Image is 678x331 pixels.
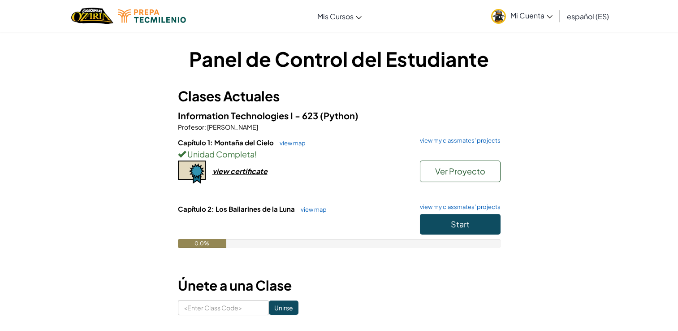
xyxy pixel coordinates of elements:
span: Capítulo 2: Los Bailarines de la Luna [178,205,296,213]
div: 0.0% [178,239,226,248]
a: view my classmates' projects [415,204,501,210]
input: <Enter Class Code> [178,300,269,315]
img: certificate-icon.png [178,161,206,184]
img: avatar [491,9,506,24]
a: Ozaria by CodeCombat logo [71,7,113,25]
span: (Python) [320,110,358,121]
a: view my classmates' projects [415,138,501,144]
button: Ver Proyecto [420,161,501,182]
span: Mis Cursos [317,12,354,21]
a: Mi Cuenta [487,2,557,30]
img: Home [71,7,113,25]
h3: Clases Actuales [178,86,501,106]
img: Tecmilenio logo [118,9,186,23]
input: Unirse [269,301,298,315]
span: Mi Cuenta [510,11,553,20]
a: view map [296,206,327,213]
span: español (ES) [567,12,609,21]
span: Unidad Completa [186,149,255,159]
button: Start [420,214,501,235]
h3: Únete a una Clase [178,275,501,296]
span: [PERSON_NAME] [206,123,258,131]
span: Start [451,219,470,229]
a: view certificate [178,166,268,176]
span: ! [255,149,257,159]
h1: Panel de Control del Estudiante [178,45,501,73]
span: Ver Proyecto [435,166,485,176]
span: Profesor [178,123,204,131]
span: Capítulo 1: Montaña del Cielo [178,138,275,147]
a: Mis Cursos [313,4,366,28]
div: view certificate [212,166,268,176]
span: Information Technologies I - 623 [178,110,320,121]
a: view map [275,139,306,147]
a: español (ES) [562,4,613,28]
span: : [204,123,206,131]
